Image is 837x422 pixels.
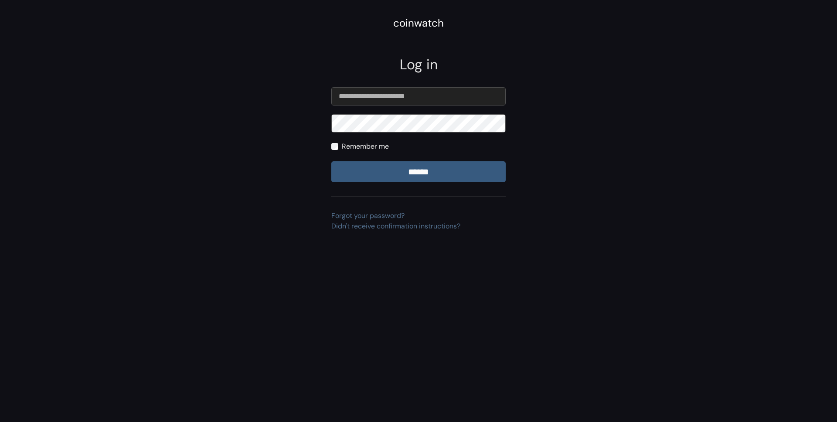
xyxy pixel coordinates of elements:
[331,221,460,231] a: Didn't receive confirmation instructions?
[331,211,405,220] a: Forgot your password?
[342,141,389,152] label: Remember me
[331,56,506,73] h2: Log in
[393,15,444,31] div: coinwatch
[393,20,444,29] a: coinwatch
